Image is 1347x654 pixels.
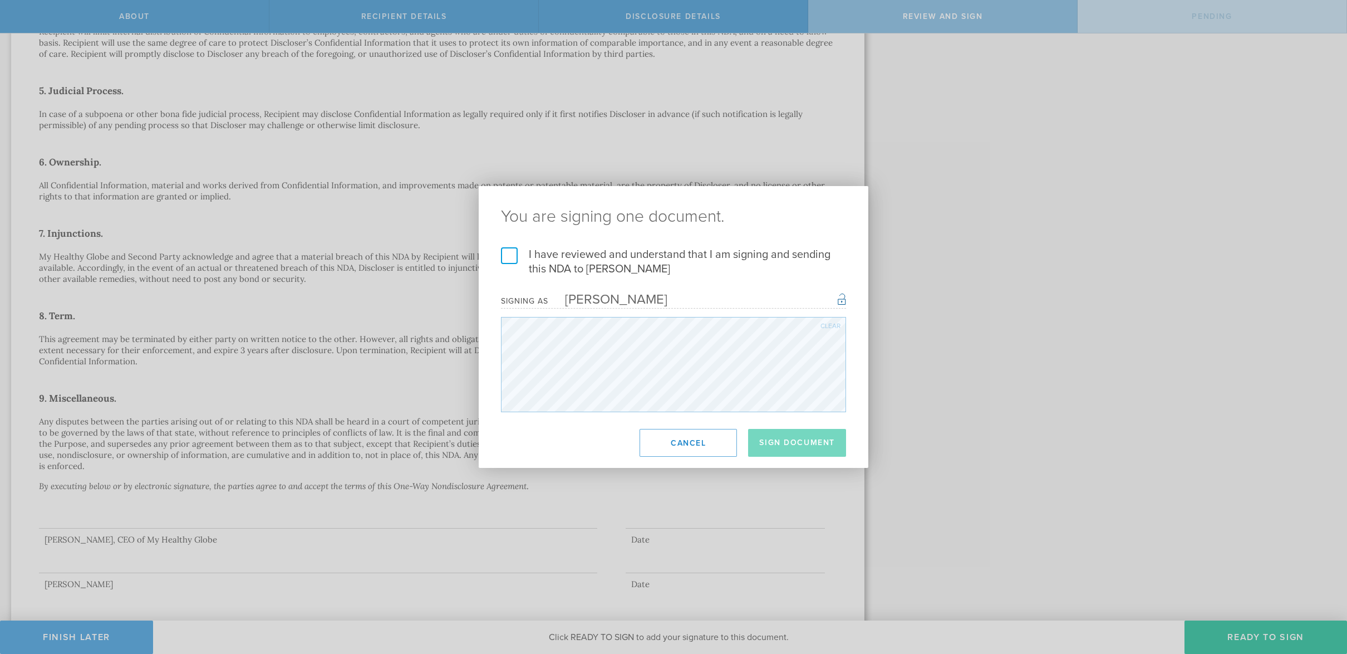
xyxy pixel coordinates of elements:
[501,208,846,225] ng-pluralize: You are signing one document.
[1291,567,1347,621] iframe: Chat Widget
[501,296,548,306] div: Signing as
[501,247,846,276] label: I have reviewed and understand that I am signing and sending this NDA to [PERSON_NAME]
[748,429,846,457] button: Sign Document
[640,429,737,457] button: Cancel
[548,291,667,308] div: [PERSON_NAME]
